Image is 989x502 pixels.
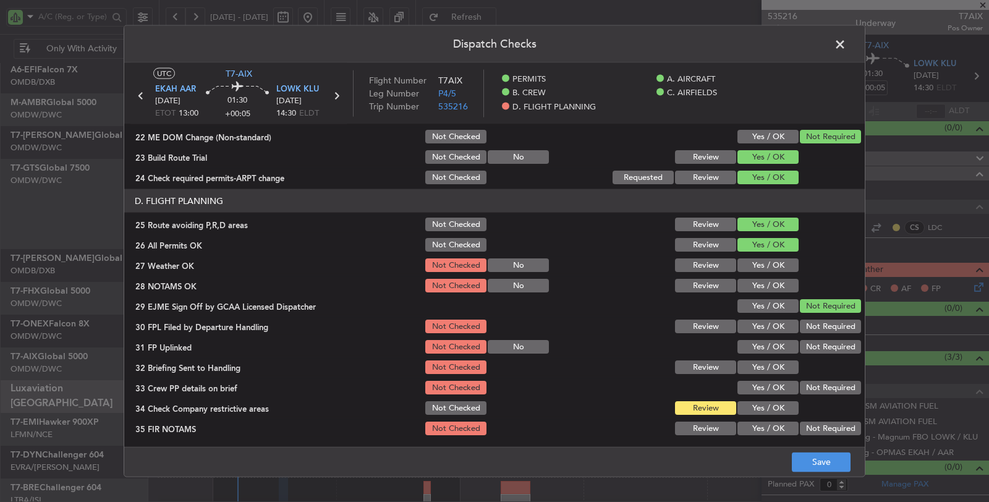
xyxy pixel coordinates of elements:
button: Not Required [800,320,861,333]
button: Yes / OK [737,340,799,354]
header: Dispatch Checks [124,26,865,63]
button: Yes / OK [737,360,799,374]
button: Not Required [800,422,861,435]
button: Yes / OK [737,299,799,313]
button: Yes / OK [737,150,799,164]
button: Yes / OK [737,381,799,394]
button: Not Required [800,340,861,354]
button: Yes / OK [737,171,799,184]
button: Not Required [800,381,861,394]
button: Save [792,452,851,472]
button: Yes / OK [737,422,799,435]
button: Yes / OK [737,130,799,143]
button: Not Required [800,299,861,313]
button: Yes / OK [737,258,799,272]
button: Yes / OK [737,218,799,231]
button: Yes / OK [737,401,799,415]
button: Yes / OK [737,279,799,292]
button: Yes / OK [737,238,799,252]
button: Not Required [800,130,861,143]
button: Yes / OK [737,320,799,333]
